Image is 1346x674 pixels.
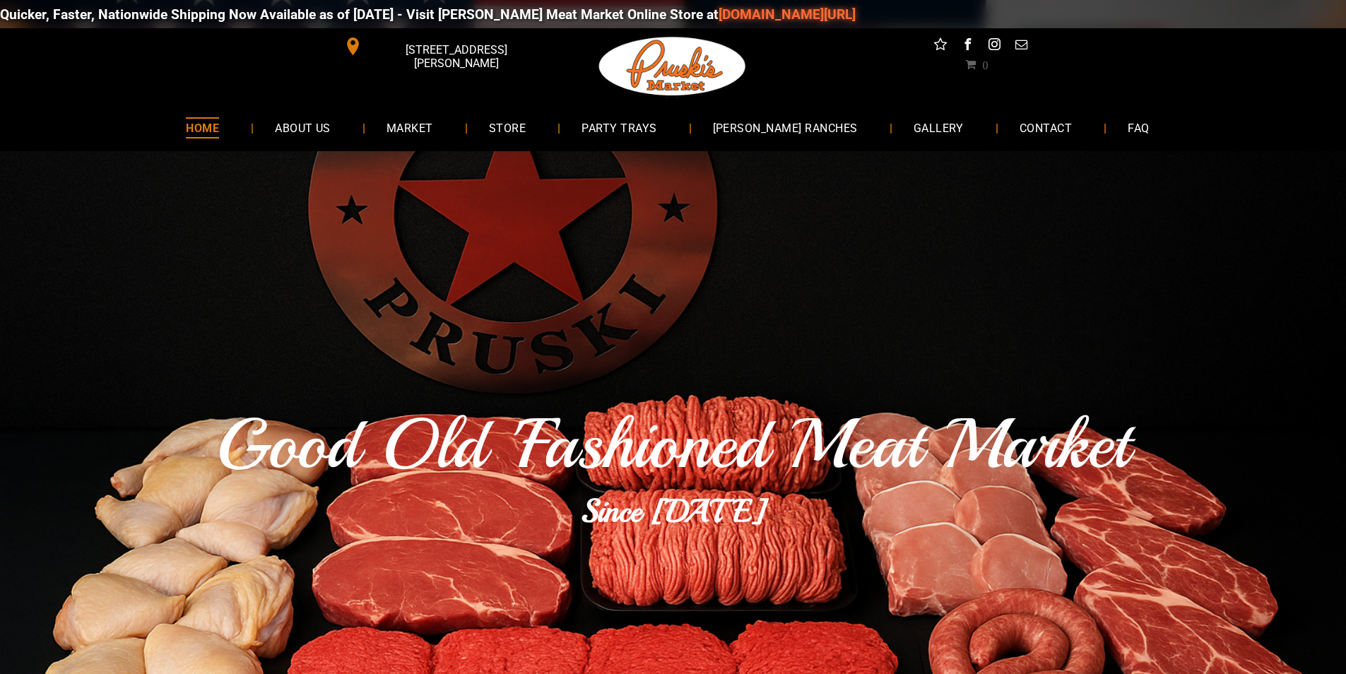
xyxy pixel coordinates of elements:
[596,28,749,105] img: Pruski-s+Market+HQ+Logo2-259w.png
[958,35,976,57] a: facebook
[998,109,1093,146] a: CONTACT
[365,36,547,77] span: [STREET_ADDRESS][PERSON_NAME]
[334,35,550,57] a: [STREET_ADDRESS][PERSON_NAME]
[468,109,547,146] a: STORE
[560,109,678,146] a: PARTY TRAYS
[165,109,240,146] a: HOME
[931,35,950,57] a: Social network
[581,491,766,531] b: Since [DATE]
[254,109,352,146] a: ABOUT US
[1012,35,1030,57] a: email
[1106,109,1170,146] a: FAQ
[982,59,988,70] span: 0
[365,109,454,146] a: MARKET
[692,109,879,146] a: [PERSON_NAME] RANCHES
[216,401,1130,488] span: Good Old 'Fashioned Meat Market
[985,35,1003,57] a: instagram
[892,109,985,146] a: GALLERY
